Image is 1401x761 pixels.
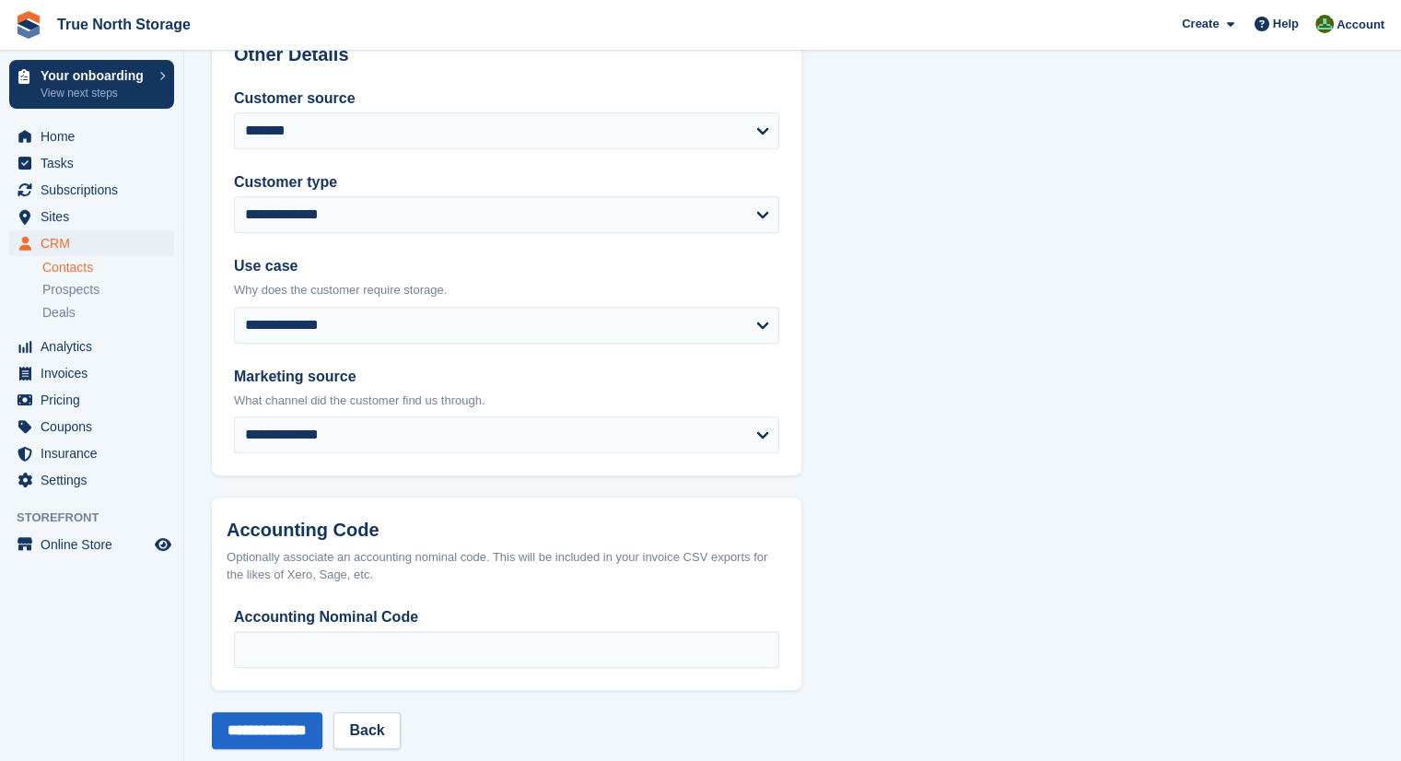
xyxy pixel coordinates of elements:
span: Tasks [41,150,151,176]
a: menu [9,334,174,359]
a: menu [9,123,174,149]
span: Deals [42,304,76,322]
a: True North Storage [50,9,198,40]
label: Use case [234,255,779,277]
a: menu [9,150,174,176]
span: Insurance [41,440,151,466]
img: Jessie Dafoe [1315,15,1334,33]
span: Pricing [41,387,151,413]
a: Deals [42,303,174,322]
a: Prospects [42,280,174,299]
span: Settings [41,467,151,493]
span: Subscriptions [41,177,151,203]
a: Your onboarding View next steps [9,60,174,109]
a: menu [9,532,174,557]
label: Accounting Nominal Code [234,606,779,628]
span: Invoices [41,360,151,386]
img: stora-icon-8386f47178a22dfd0bd8f6a31ec36ba5ce8667c1dd55bd0f319d3a0aa187defe.svg [15,11,42,39]
label: Customer source [234,88,779,110]
a: menu [9,204,174,229]
span: CRM [41,230,151,256]
label: Customer type [234,171,779,193]
span: Help [1273,15,1299,33]
span: Analytics [41,334,151,359]
a: menu [9,440,174,466]
span: Account [1337,16,1384,34]
span: Sites [41,204,151,229]
a: Preview store [152,533,174,556]
span: Create [1182,15,1219,33]
span: Coupons [41,414,151,439]
label: Marketing source [234,366,779,388]
a: menu [9,467,174,493]
p: Your onboarding [41,69,150,82]
p: Why does the customer require storage. [234,281,779,299]
p: What channel did the customer find us through. [234,392,779,410]
a: Contacts [42,259,174,276]
a: Back [333,712,400,749]
span: Online Store [41,532,151,557]
a: menu [9,387,174,413]
h2: Accounting Code [227,520,787,541]
a: menu [9,177,174,203]
div: Optionally associate an accounting nominal code. This will be included in your invoice CSV export... [227,548,787,584]
p: View next steps [41,85,150,101]
span: Prospects [42,281,99,299]
a: menu [9,414,174,439]
h2: Other Details [234,44,779,65]
span: Storefront [17,509,183,527]
a: menu [9,360,174,386]
a: menu [9,230,174,256]
span: Home [41,123,151,149]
